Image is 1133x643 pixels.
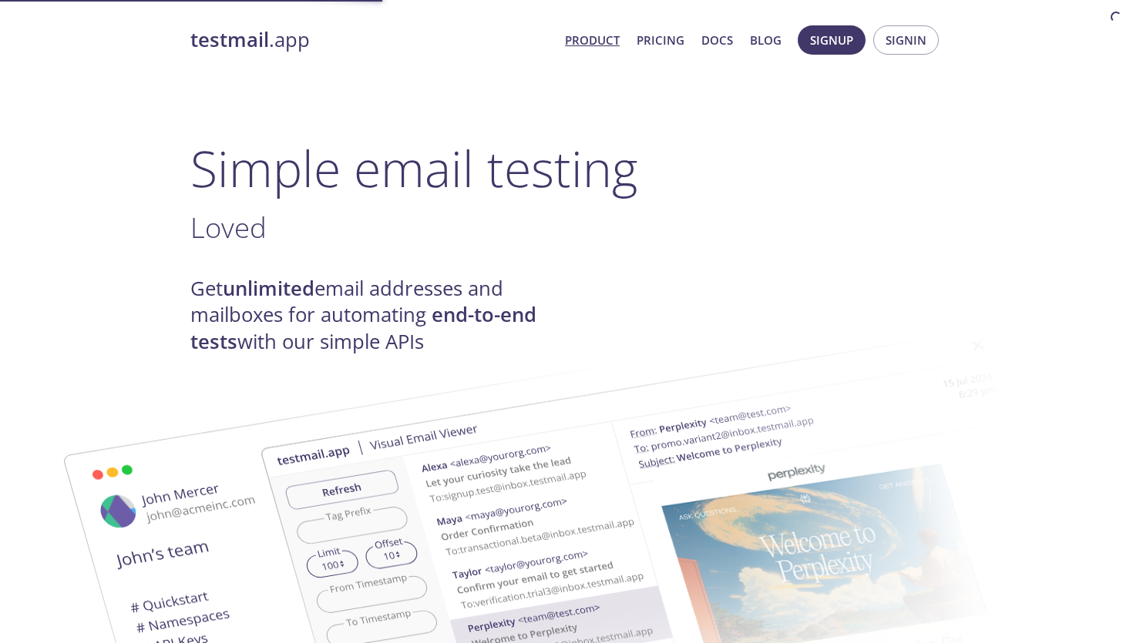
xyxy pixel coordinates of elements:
span: Signup [810,30,853,50]
a: Blog [750,30,782,50]
strong: testmail [190,26,269,53]
a: Product [565,30,620,50]
a: Pricing [637,30,684,50]
h4: Get email addresses and mailboxes for automating with our simple APIs [190,276,566,355]
button: Signin [873,25,939,55]
strong: end-to-end tests [190,301,536,354]
span: Loved [190,208,267,246]
button: Signup [798,25,866,55]
h1: Simple email testing [190,139,943,198]
strong: unlimited [223,275,314,302]
span: Signin [886,30,926,50]
a: Docs [701,30,733,50]
a: testmail.app [190,27,553,53]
